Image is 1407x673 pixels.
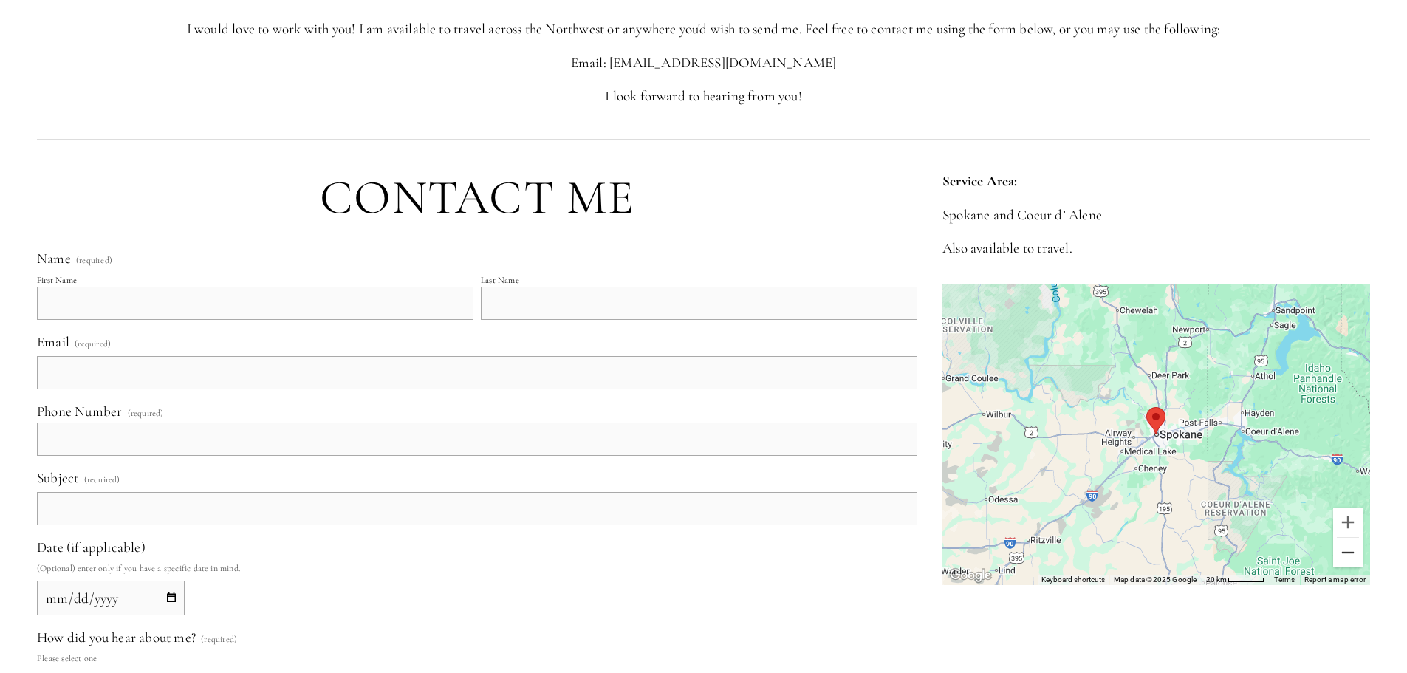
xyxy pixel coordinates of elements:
[37,250,71,267] span: Name
[37,649,237,668] p: Please select one
[1146,407,1165,434] div: Zach Nichols Photography Spokane, United States
[1333,508,1363,537] button: Zoom in
[37,403,122,420] span: Phone Number
[37,171,917,225] h1: Contact Me
[84,470,120,489] span: (required)
[37,539,146,556] span: Date (if applicable)
[1206,575,1227,584] span: 20 km
[37,53,1370,73] p: Email: [EMAIL_ADDRESS][DOMAIN_NAME]
[942,239,1370,259] p: Also available to travel.
[37,275,77,285] div: First Name
[1202,575,1270,585] button: Map Scale: 20 km per 48 pixels
[201,629,237,649] span: (required)
[37,19,1370,39] p: I would love to work with you! I am available to travel across the Northwest or anywhere you'd wi...
[75,334,111,353] span: (required)
[37,333,69,350] span: Email
[946,566,995,585] img: Google
[1304,575,1366,584] a: Report a map error
[37,469,78,486] span: Subject
[1333,538,1363,567] button: Zoom out
[37,629,196,646] span: How did you hear about me?
[942,172,1017,189] strong: Service Area:
[942,205,1370,225] p: Spokane and Coeur d’ Alene
[128,409,164,417] span: (required)
[481,275,519,285] div: Last Name
[946,566,995,585] a: Open this area in Google Maps (opens a new window)
[1274,575,1295,584] a: Terms
[37,86,1370,106] p: I look forward to hearing from you!
[1041,575,1105,585] button: Keyboard shortcuts
[76,256,112,264] span: (required)
[1114,575,1197,584] span: Map data ©2025 Google
[37,558,917,578] p: (Optional) enter only if you have a specific date in mind.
